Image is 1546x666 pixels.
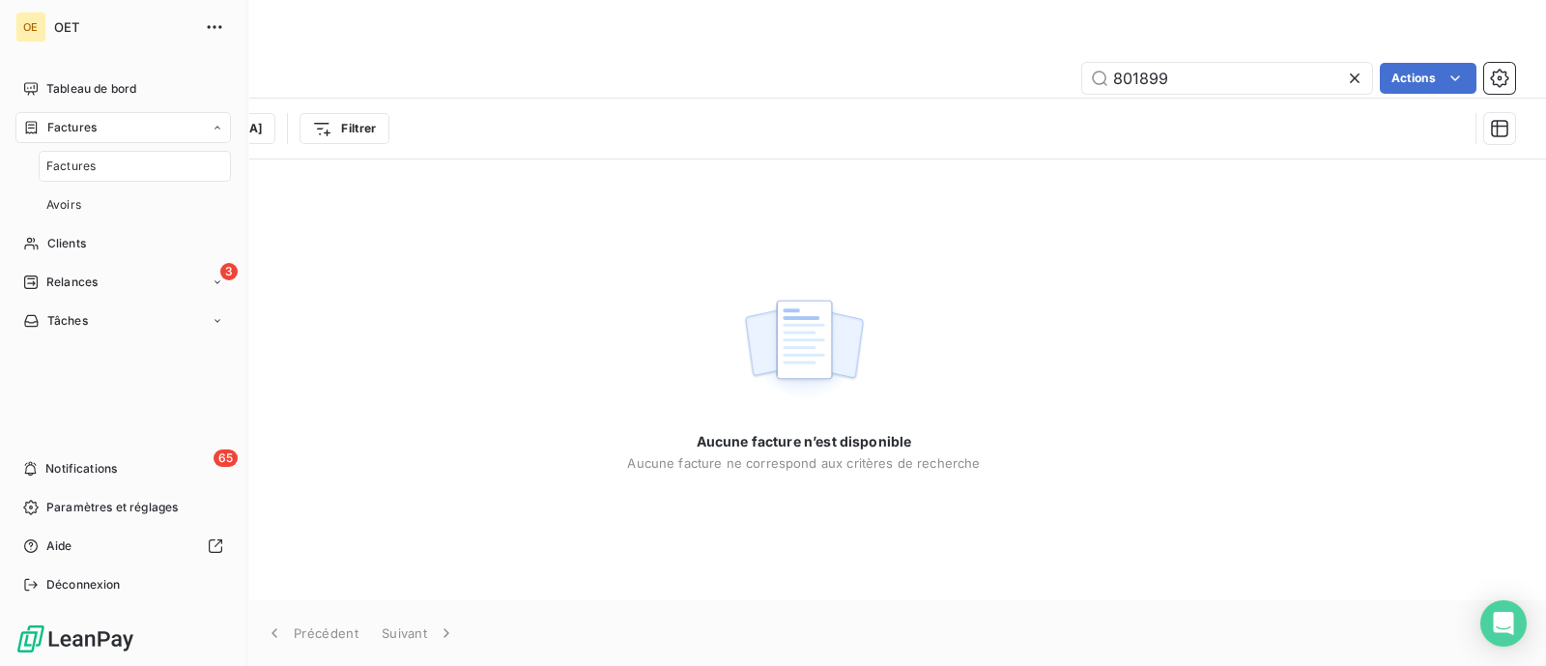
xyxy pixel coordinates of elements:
span: 65 [214,449,238,467]
span: Aucune facture ne correspond aux critères de recherche [627,455,980,471]
span: Factures [46,158,96,175]
span: Tâches [47,312,88,330]
span: Tableau de bord [46,80,136,98]
span: Factures [47,119,97,136]
span: Déconnexion [46,576,121,594]
div: Open Intercom Messenger [1480,600,1527,647]
span: Clients [47,235,86,252]
div: OE [15,12,46,43]
span: Aide [46,537,72,555]
span: Relances [46,274,98,291]
img: Logo LeanPay [15,623,135,654]
span: Notifications [45,460,117,478]
a: Aide [15,531,231,562]
span: Paramètres et réglages [46,499,178,516]
img: empty state [742,289,866,409]
span: 3 [220,263,238,280]
button: Actions [1380,63,1476,94]
span: OET [54,19,193,35]
span: Aucune facture n’est disponible [697,432,912,451]
input: Rechercher [1082,63,1372,94]
button: Suivant [370,613,468,653]
button: Précédent [253,613,370,653]
span: Avoirs [46,196,81,214]
button: Filtrer [300,113,388,144]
